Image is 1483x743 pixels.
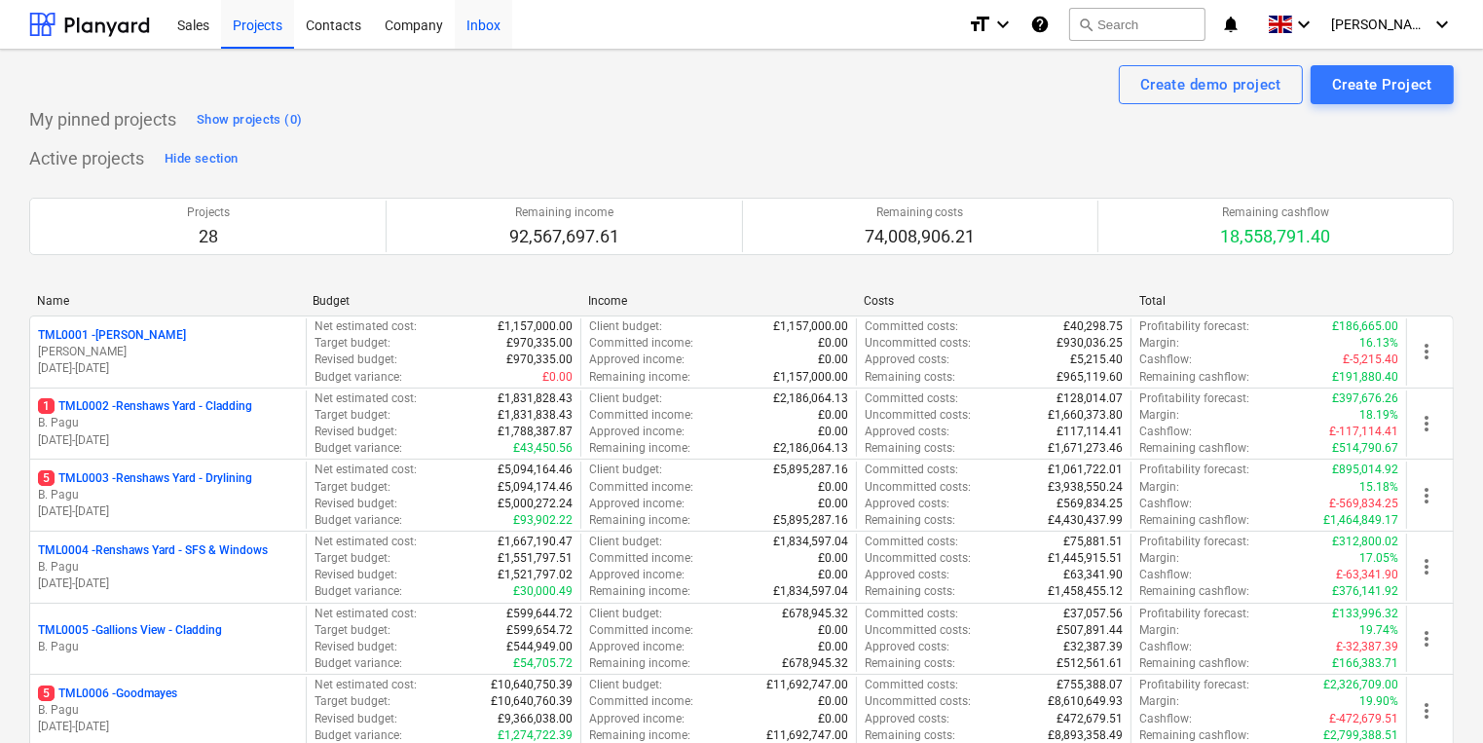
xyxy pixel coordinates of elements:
p: 74,008,906.21 [865,225,975,248]
p: Approved costs : [865,424,949,440]
p: Approved costs : [865,711,949,727]
p: Cashflow : [1139,352,1192,368]
p: £128,014.07 [1057,390,1123,407]
p: £0.00 [818,567,848,583]
p: Remaining cashflow : [1139,583,1249,600]
p: Net estimated cost : [315,677,417,693]
p: Committed income : [589,335,693,352]
p: Approved income : [589,711,685,727]
p: Remaining cashflow : [1139,512,1249,529]
p: Cashflow : [1139,711,1192,727]
p: £-32,387.39 [1336,639,1398,655]
p: £0.00 [818,711,848,727]
div: Income [588,294,848,308]
p: £5,000,272.24 [498,496,573,512]
p: Margin : [1139,479,1179,496]
p: £0.00 [818,622,848,639]
div: Costs [864,294,1124,308]
p: £10,640,750.39 [491,677,573,693]
p: [DATE] - [DATE] [38,503,298,520]
p: Cashflow : [1139,639,1192,655]
span: more_vert [1415,412,1438,435]
p: [DATE] - [DATE] [38,432,298,449]
p: £970,335.00 [506,335,573,352]
span: more_vert [1415,627,1438,650]
p: Remaining income [509,204,619,221]
div: Hide section [165,148,238,170]
p: Budget variance : [315,440,402,457]
p: Client budget : [589,318,662,335]
p: £1,157,000.00 [773,369,848,386]
span: search [1078,17,1094,32]
p: £-5,215.40 [1343,352,1398,368]
p: £1,660,373.80 [1048,407,1123,424]
p: Uncommitted costs : [865,693,971,710]
p: £1,667,190.47 [498,534,573,550]
i: keyboard_arrow_down [1292,13,1316,36]
p: Budget variance : [315,369,402,386]
p: [PERSON_NAME] [38,344,298,360]
p: Uncommitted costs : [865,407,971,424]
p: Committed income : [589,622,693,639]
p: £1,551,797.51 [498,550,573,567]
p: Committed costs : [865,534,958,550]
p: Net estimated cost : [315,534,417,550]
button: Search [1069,8,1205,41]
p: Budget variance : [315,512,402,529]
i: notifications [1221,13,1241,36]
p: £0.00 [818,479,848,496]
i: format_size [968,13,991,36]
p: £895,014.92 [1332,462,1398,478]
p: Target budget : [315,693,390,710]
p: £5,895,287.16 [773,512,848,529]
p: Remaining income : [589,583,690,600]
p: Remaining costs : [865,512,955,529]
p: Client budget : [589,462,662,478]
p: £1,834,597.04 [773,583,848,600]
p: Profitability forecast : [1139,534,1249,550]
p: B. Pagu [38,487,298,503]
p: Target budget : [315,479,390,496]
p: Approved costs : [865,496,949,512]
p: £5,094,174.46 [498,479,573,496]
p: Client budget : [589,534,662,550]
p: £0.00 [818,335,848,352]
p: 17.05% [1359,550,1398,567]
i: keyboard_arrow_down [991,13,1015,36]
p: Uncommitted costs : [865,622,971,639]
p: £312,800.02 [1332,534,1398,550]
p: £1,831,838.43 [498,407,573,424]
p: £-569,834.25 [1329,496,1398,512]
p: £-63,341.90 [1336,567,1398,583]
p: Committed costs : [865,677,958,693]
p: £43,450.56 [513,440,573,457]
p: Target budget : [315,622,390,639]
p: £512,561.61 [1057,655,1123,672]
p: £9,366,038.00 [498,711,573,727]
span: more_vert [1415,484,1438,507]
p: £40,298.75 [1063,318,1123,335]
button: Create Project [1311,65,1454,104]
p: 19.74% [1359,622,1398,639]
p: £1,788,387.87 [498,424,573,440]
p: £8,610,649.93 [1048,693,1123,710]
p: Approved income : [589,496,685,512]
p: Client budget : [589,606,662,622]
button: Hide section [160,143,242,174]
p: Committed costs : [865,606,958,622]
p: Committed income : [589,479,693,496]
p: £514,790.67 [1332,440,1398,457]
p: Committed income : [589,407,693,424]
p: Revised budget : [315,567,397,583]
p: £3,938,550.24 [1048,479,1123,496]
p: £75,881.51 [1063,534,1123,550]
p: 16.13% [1359,335,1398,352]
p: Remaining costs : [865,655,955,672]
p: Profitability forecast : [1139,318,1249,335]
p: Margin : [1139,335,1179,352]
p: Committed costs : [865,462,958,478]
p: £1,521,797.02 [498,567,573,583]
p: £599,654.72 [506,622,573,639]
p: Remaining costs : [865,440,955,457]
p: 18,558,791.40 [1220,225,1330,248]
